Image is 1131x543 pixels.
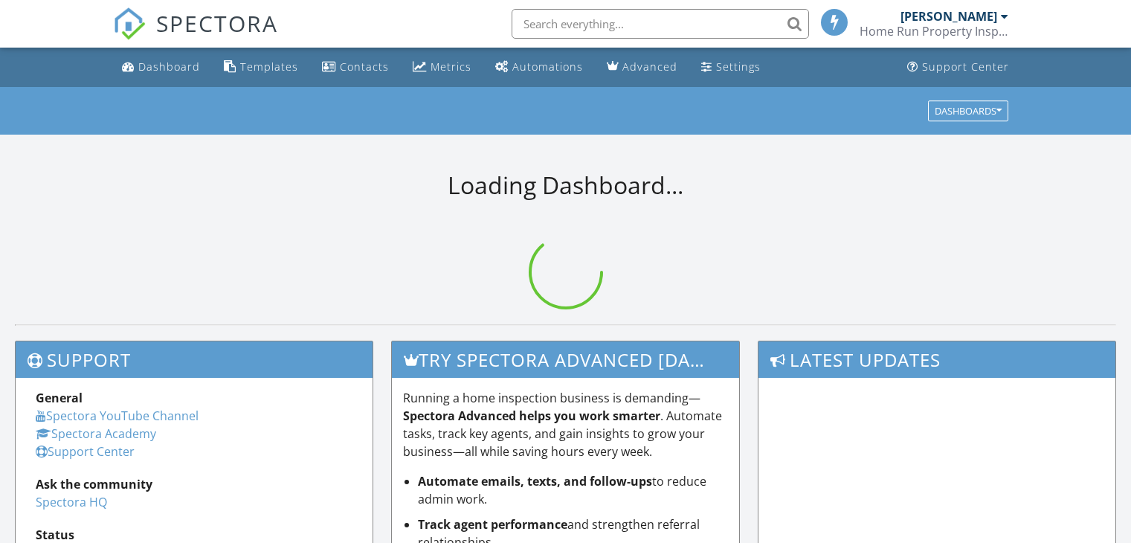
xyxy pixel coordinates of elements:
[36,443,135,460] a: Support Center
[622,60,677,74] div: Advanced
[489,54,589,81] a: Automations (Basic)
[36,390,83,406] strong: General
[403,408,660,424] strong: Spectora Advanced helps you work smarter
[316,54,395,81] a: Contacts
[758,341,1115,378] h3: Latest Updates
[113,20,278,51] a: SPECTORA
[695,54,767,81] a: Settings
[138,60,200,74] div: Dashboard
[418,472,729,508] li: to reduce admin work.
[512,60,583,74] div: Automations
[860,24,1008,39] div: Home Run Property Inspections
[431,60,471,74] div: Metrics
[340,60,389,74] div: Contacts
[392,341,740,378] h3: Try spectora advanced [DATE]
[116,54,206,81] a: Dashboard
[901,54,1015,81] a: Support Center
[36,425,156,442] a: Spectora Academy
[418,473,652,489] strong: Automate emails, texts, and follow-ups
[36,408,199,424] a: Spectora YouTube Channel
[156,7,278,39] span: SPECTORA
[716,60,761,74] div: Settings
[36,475,352,493] div: Ask the community
[935,106,1002,116] div: Dashboards
[16,341,373,378] h3: Support
[218,54,304,81] a: Templates
[403,389,729,460] p: Running a home inspection business is demanding— . Automate tasks, track key agents, and gain ins...
[407,54,477,81] a: Metrics
[240,60,298,74] div: Templates
[922,60,1009,74] div: Support Center
[36,494,107,510] a: Spectora HQ
[900,9,997,24] div: [PERSON_NAME]
[113,7,146,40] img: The Best Home Inspection Software - Spectora
[928,100,1008,121] button: Dashboards
[601,54,683,81] a: Advanced
[512,9,809,39] input: Search everything...
[418,516,567,533] strong: Track agent performance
